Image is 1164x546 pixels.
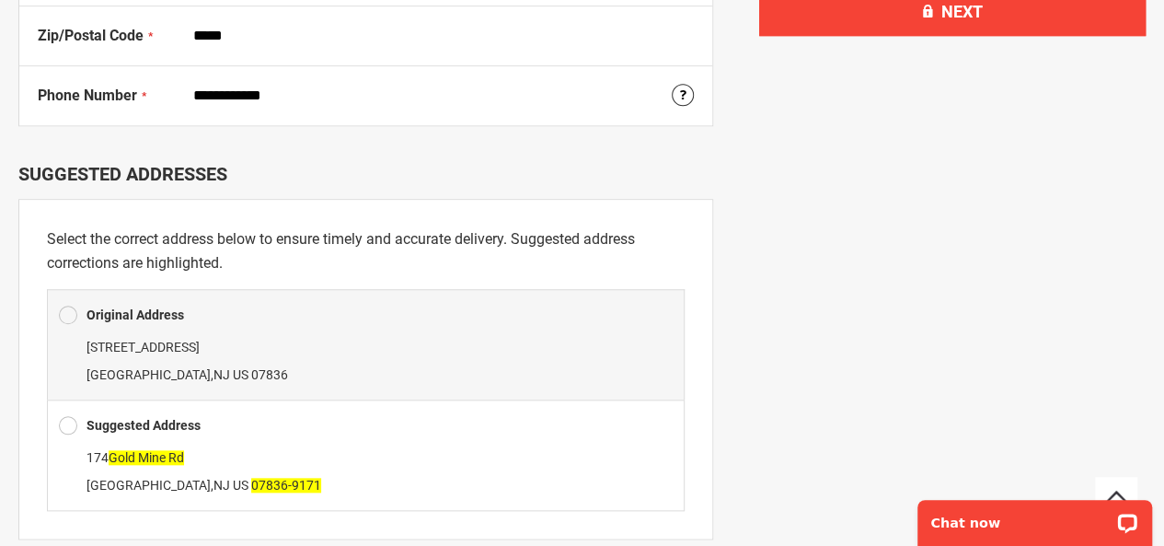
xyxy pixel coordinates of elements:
span: NJ [213,478,230,493]
span: 07836 [251,367,288,382]
span: [GEOGRAPHIC_DATA] [86,478,211,493]
span: US [233,478,248,493]
iframe: LiveChat chat widget [905,488,1164,546]
div: , [59,333,673,389]
span: [GEOGRAPHIC_DATA] [86,367,211,382]
span: Phone Number [38,87,137,104]
div: Suggested Addresses [18,163,713,185]
p: Select the correct address below to ensure timely and accurate delivery. Suggested address correc... [47,227,685,274]
span: 07836-9171 [251,478,321,493]
span: Next [941,2,983,21]
span: NJ [213,367,230,382]
span: 174 [86,450,184,465]
div: , [59,444,673,499]
span: [STREET_ADDRESS] [86,340,200,354]
b: Suggested Address [86,418,201,433]
b: Original Address [86,308,184,322]
span: Gold Mine Rd [109,450,184,465]
span: US [233,367,248,382]
span: Zip/Postal Code [38,27,144,44]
